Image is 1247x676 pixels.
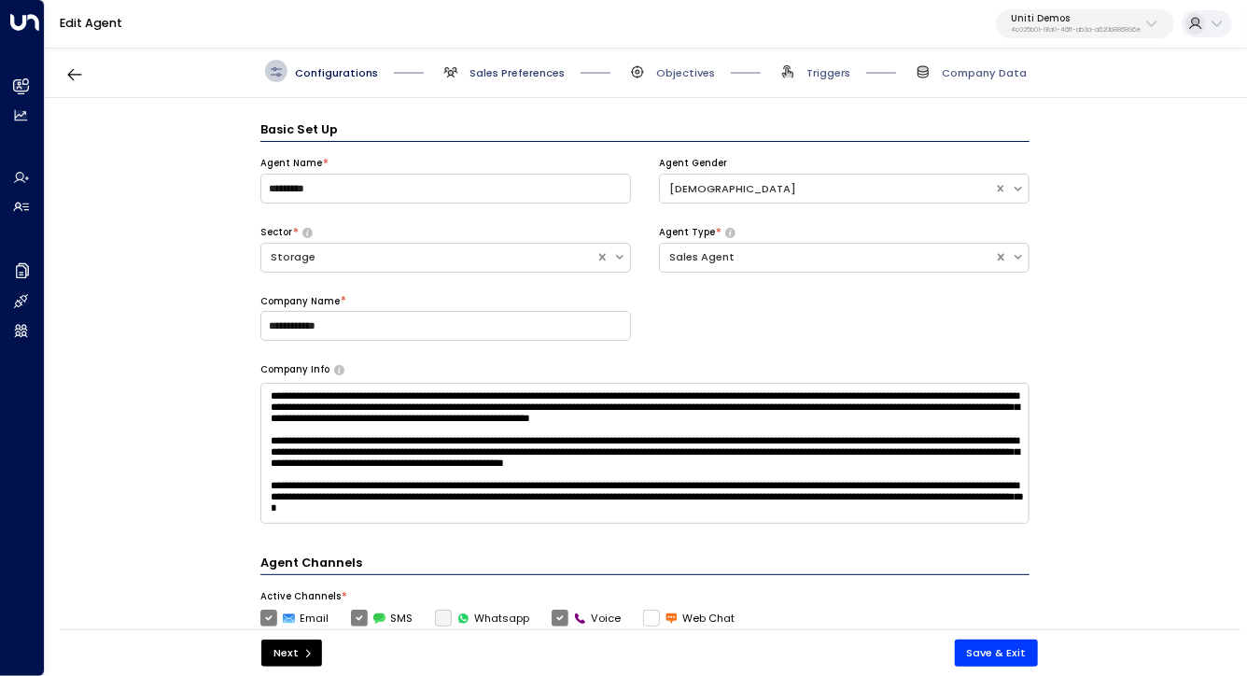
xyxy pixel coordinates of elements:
button: Save & Exit [955,640,1039,667]
button: Next [261,640,322,667]
label: Web Chat [643,610,735,627]
span: Objectives [656,65,715,80]
button: Provide a brief overview of your company, including your industry, products or services, and any ... [334,365,344,374]
label: Sector [260,226,292,239]
label: Voice [552,610,621,627]
button: Uniti Demos4c025b01-9fa0-46ff-ab3a-a620b886896e [996,9,1174,39]
div: Sales Agent [669,249,985,265]
h4: Agent Channels [260,554,1030,575]
label: Agent Type [659,226,715,239]
button: Select whether your copilot will handle inquiries directly from leads or from brokers representin... [302,228,313,237]
label: Active Channels [260,590,341,603]
label: Company Name [260,295,340,308]
p: Uniti Demos [1011,13,1141,24]
div: To activate this channel, please go to the Integrations page [435,610,529,627]
label: SMS [351,610,413,627]
div: [DEMOGRAPHIC_DATA] [669,181,985,197]
h3: Basic Set Up [260,120,1030,142]
button: Select whether your copilot will handle inquiries directly from leads or from brokers representin... [725,228,736,237]
span: Sales Preferences [469,65,565,80]
label: Agent Name [260,157,322,170]
div: Storage [271,249,586,265]
label: Email [260,610,329,627]
a: Edit Agent [60,15,122,31]
p: 4c025b01-9fa0-46ff-ab3a-a620b886896e [1011,26,1141,34]
label: Agent Gender [659,157,727,170]
label: Company Info [260,363,329,376]
label: Whatsapp [435,610,529,627]
span: Company Data [942,65,1027,80]
span: Triggers [806,65,850,80]
span: Configurations [295,65,378,80]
